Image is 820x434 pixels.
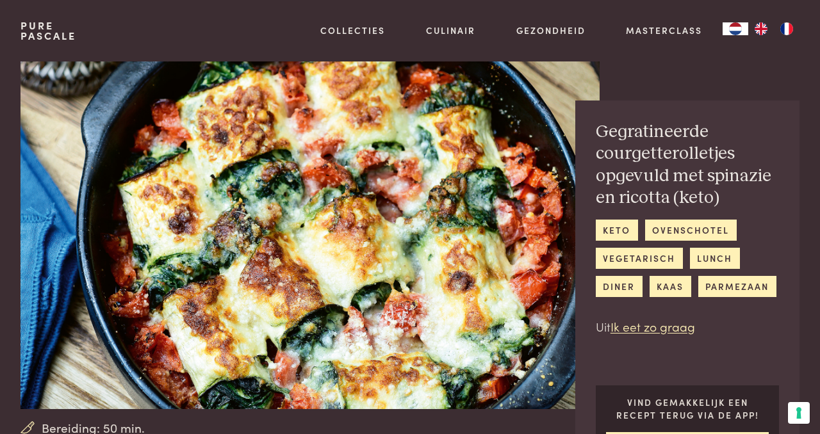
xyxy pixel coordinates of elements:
[516,24,586,37] a: Gezondheid
[774,22,799,35] a: FR
[320,24,385,37] a: Collecties
[20,20,76,41] a: PurePascale
[596,317,779,336] p: Uit
[788,402,810,424] button: Uw voorkeuren voor toestemming voor trackingtechnologieën
[426,24,475,37] a: Culinair
[611,317,695,335] a: Ik eet zo graag
[20,61,600,409] img: Gegratineerde courgetterolletjes opgevuld met spinazie en ricotta (keto)
[606,396,769,422] p: Vind gemakkelijk een recept terug via de app!
[723,22,748,35] div: Language
[596,248,683,269] a: vegetarisch
[596,220,638,241] a: keto
[596,276,643,297] a: diner
[698,276,776,297] a: parmezaan
[596,121,779,209] h2: Gegratineerde courgetterolletjes opgevuld met spinazie en ricotta (keto)
[626,24,702,37] a: Masterclass
[723,22,799,35] aside: Language selected: Nederlands
[748,22,799,35] ul: Language list
[650,276,691,297] a: kaas
[690,248,740,269] a: lunch
[748,22,774,35] a: EN
[723,22,748,35] a: NL
[645,220,737,241] a: ovenschotel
